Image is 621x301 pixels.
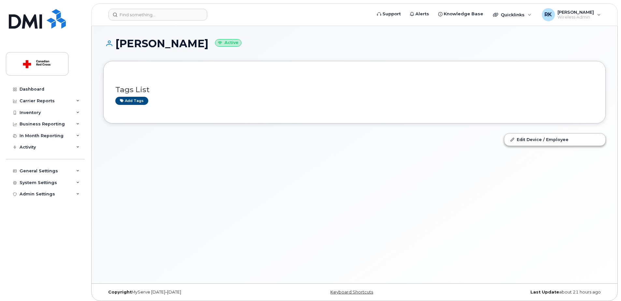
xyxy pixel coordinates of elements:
h1: [PERSON_NAME] [103,38,606,49]
a: Keyboard Shortcuts [330,290,373,294]
strong: Copyright [108,290,132,294]
h3: Tags List [115,86,594,94]
strong: Last Update [530,290,559,294]
a: Edit Device / Employee [504,134,605,145]
small: Active [215,39,241,47]
a: Add tags [115,97,148,105]
div: MyServe [DATE]–[DATE] [103,290,271,295]
div: about 21 hours ago [438,290,606,295]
